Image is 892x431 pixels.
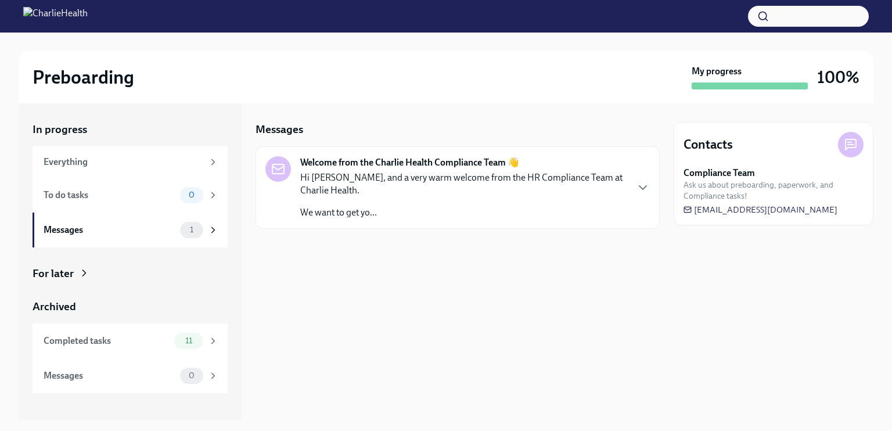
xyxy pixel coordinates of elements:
[33,324,228,358] a: Completed tasks11
[182,371,202,380] span: 0
[684,136,733,153] h4: Contacts
[300,206,627,219] p: We want to get yo...
[44,189,175,202] div: To do tasks
[684,204,837,215] a: [EMAIL_ADDRESS][DOMAIN_NAME]
[684,179,864,202] span: Ask us about preboarding, paperwork, and Compliance tasks!
[182,191,202,199] span: 0
[44,369,175,382] div: Messages
[256,122,303,137] h5: Messages
[23,7,88,26] img: CharlieHealth
[183,225,200,234] span: 1
[692,65,742,78] strong: My progress
[300,156,519,169] strong: Welcome from the Charlie Health Compliance Team 👋
[684,167,755,179] strong: Compliance Team
[33,66,134,89] h2: Preboarding
[33,146,228,178] a: Everything
[33,358,228,393] a: Messages0
[44,224,175,236] div: Messages
[817,67,859,88] h3: 100%
[44,335,170,347] div: Completed tasks
[33,299,228,314] a: Archived
[33,266,228,281] a: For later
[33,178,228,213] a: To do tasks0
[33,213,228,247] a: Messages1
[44,156,203,168] div: Everything
[178,336,199,345] span: 11
[300,171,627,197] p: Hi [PERSON_NAME], and a very warm welcome from the HR Compliance Team at Charlie Health.
[33,122,228,137] a: In progress
[33,266,74,281] div: For later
